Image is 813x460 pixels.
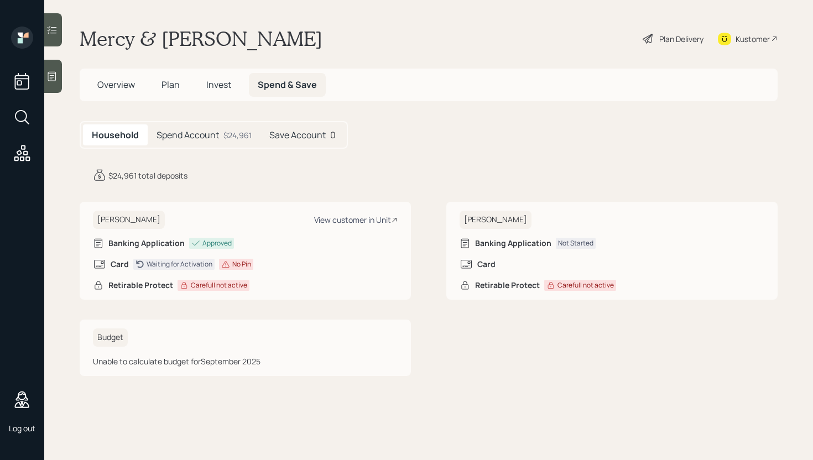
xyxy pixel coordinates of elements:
[147,259,212,269] div: Waiting for Activation
[258,79,317,91] span: Spend & Save
[477,260,496,269] h6: Card
[202,238,232,248] div: Approved
[557,280,614,290] div: Carefull not active
[92,130,139,140] h5: Household
[191,280,247,290] div: Carefull not active
[260,124,345,145] div: 0
[93,328,128,347] h6: Budget
[269,130,326,140] h5: Save Account
[93,211,165,229] h6: [PERSON_NAME]
[460,211,531,229] h6: [PERSON_NAME]
[475,239,551,248] h6: Banking Application
[475,281,540,290] h6: Retirable Protect
[736,33,770,45] div: Kustomer
[111,260,129,269] h6: Card
[157,130,219,140] h5: Spend Account
[108,281,173,290] h6: Retirable Protect
[206,79,231,91] span: Invest
[108,170,187,181] div: $24,961 total deposits
[232,259,251,269] div: No Pin
[558,238,593,248] div: Not Started
[93,356,398,367] div: Unable to calculate budget for September 2025
[97,79,135,91] span: Overview
[314,215,398,225] div: View customer in Unit
[223,129,252,141] div: $24,961
[9,423,35,433] div: Log out
[108,239,185,248] h6: Banking Application
[80,27,322,51] h1: Mercy & [PERSON_NAME]
[161,79,180,91] span: Plan
[659,33,703,45] div: Plan Delivery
